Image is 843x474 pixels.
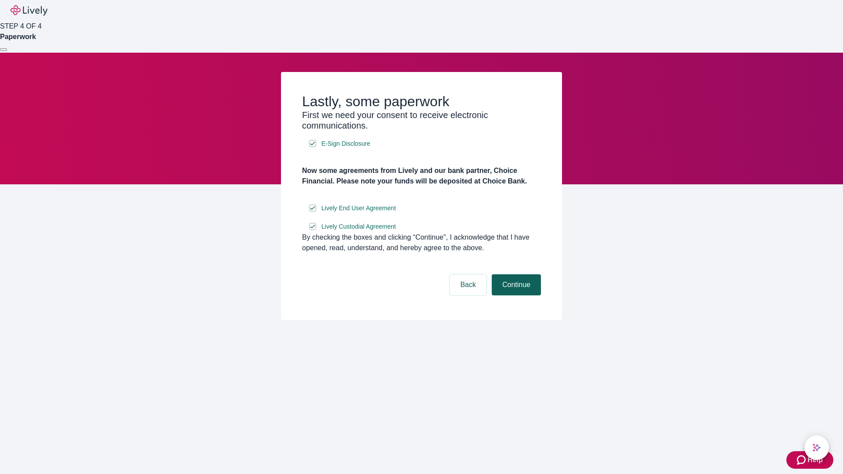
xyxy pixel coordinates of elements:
[492,274,541,295] button: Continue
[321,222,396,231] span: Lively Custodial Agreement
[786,451,833,469] button: Zendesk support iconHelp
[804,435,829,460] button: chat
[302,93,541,110] h2: Lastly, some paperwork
[797,455,807,465] svg: Zendesk support icon
[320,138,372,149] a: e-sign disclosure document
[302,110,541,131] h3: First we need your consent to receive electronic communications.
[812,443,821,452] svg: Lively AI Assistant
[321,139,370,148] span: E-Sign Disclosure
[450,274,486,295] button: Back
[321,204,396,213] span: Lively End User Agreement
[11,5,47,16] img: Lively
[320,221,398,232] a: e-sign disclosure document
[320,203,398,214] a: e-sign disclosure document
[807,455,823,465] span: Help
[302,165,541,187] h4: Now some agreements from Lively and our bank partner, Choice Financial. Please note your funds wi...
[302,232,541,253] div: By checking the boxes and clicking “Continue", I acknowledge that I have opened, read, understand...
